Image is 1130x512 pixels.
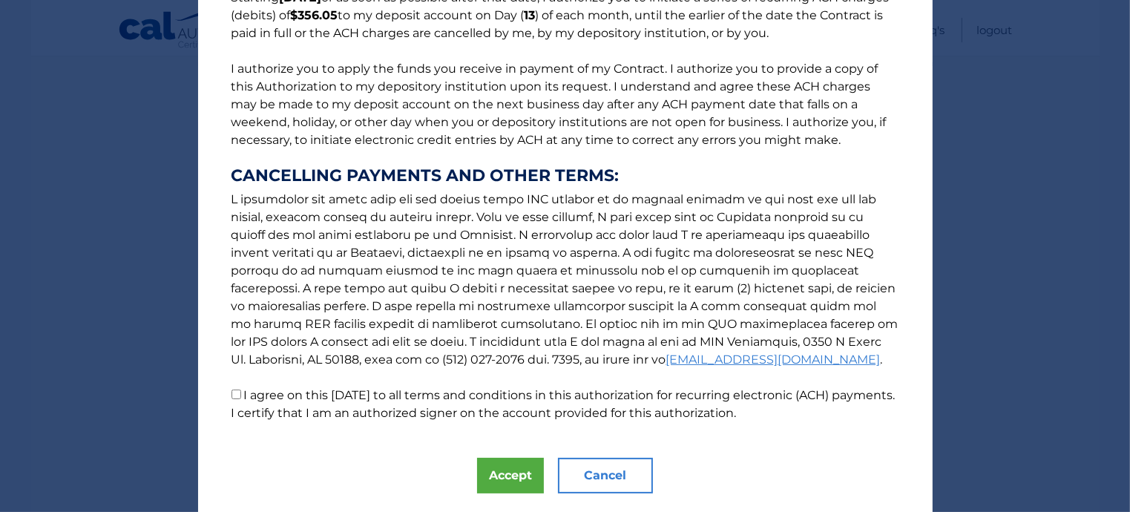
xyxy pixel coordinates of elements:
[525,8,536,22] b: 13
[558,458,653,493] button: Cancel
[231,388,896,420] label: I agree on this [DATE] to all terms and conditions in this authorization for recurring electronic...
[666,352,881,367] a: [EMAIL_ADDRESS][DOMAIN_NAME]
[477,458,544,493] button: Accept
[291,8,338,22] b: $356.05
[231,167,899,185] strong: CANCELLING PAYMENTS AND OTHER TERMS:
